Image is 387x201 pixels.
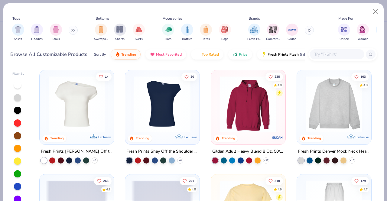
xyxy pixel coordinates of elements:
button: filter button [266,24,280,41]
div: filter for Sweatpants [94,24,108,41]
div: Gildan Adult Heavy Blend 8 Oz. 50/50 Hooded Sweatshirt [212,148,284,155]
div: filter for Comfort Colors [266,24,280,41]
div: filter for Bags [219,24,231,41]
span: Price [239,52,248,57]
img: TopRated.gif [196,52,200,57]
img: 01756b78-01f6-4cc6-8d8a-3c30c1a0c8ac [217,76,279,132]
span: 179 [360,179,366,182]
span: 291 [189,179,194,182]
button: Like [182,72,197,81]
img: 89f4990a-e188-452c-92a7-dc547f941a57 [108,76,170,132]
div: 4.8 [106,187,110,192]
button: filter button [200,24,212,41]
button: Top Rated [191,49,223,60]
div: filter for Unisex [338,24,350,41]
img: Fresh Prints Image [250,25,259,34]
button: Like [94,177,112,185]
div: filter for Bottles [181,24,193,41]
span: Hats [165,37,171,41]
img: Women Image [359,26,366,33]
button: Like [351,177,369,185]
img: 5716b33b-ee27-473a-ad8a-9b8687048459 [131,76,193,132]
button: Like [265,177,283,185]
input: Try "T-Shirt" [314,51,360,58]
span: + 6 [179,159,182,162]
div: Fresh Prints Denver Mock Neck Heavyweight Sweatshirt [298,148,370,155]
button: Most Favorited [145,49,186,60]
span: Hoodies [31,37,43,41]
button: Like [180,177,197,185]
button: filter button [286,24,298,41]
div: Brands [249,16,260,21]
div: Fresh Prints Shay Off the Shoulder Tank [126,148,198,155]
button: Fresh Prints Flash5 day delivery [257,49,327,60]
div: filter for Hats [162,24,174,41]
span: Women [357,37,368,41]
span: 20 [191,75,194,78]
button: Close [370,6,381,18]
button: Price [228,49,252,60]
div: Made For [338,16,353,21]
span: Gildan [288,37,296,41]
img: Tanks Image [53,26,59,33]
button: filter button [31,24,43,41]
button: filter button [338,24,350,41]
img: Shorts Image [116,26,123,33]
span: Skirts [135,37,143,41]
span: Shirts [14,37,22,41]
div: Accessories [163,16,182,21]
button: filter button [94,24,108,41]
span: 5 day delivery [300,51,322,58]
img: most_fav.gif [150,52,155,57]
span: Tanks [52,37,60,41]
span: Exclusive [356,135,369,139]
div: Sort By [94,52,106,57]
button: filter button [357,24,369,41]
span: + 37 [264,159,268,162]
div: filter for Women [357,24,369,41]
span: 310 [275,179,280,182]
span: Unisex [340,37,349,41]
img: trending.gif [115,52,120,57]
span: 263 [103,179,109,182]
div: Browse All Customizable Products [10,51,87,58]
button: filter button [50,24,62,41]
button: filter button [162,24,174,41]
img: Gildan Image [288,25,297,34]
div: filter for Shirts [12,24,24,41]
div: 4.8 [278,83,282,87]
div: filter for Tanks [50,24,62,41]
span: Top Rated [202,52,219,57]
div: 4.7 [363,187,368,192]
button: Like [96,72,112,81]
img: Shirts Image [15,26,21,33]
div: filter for Skirts [133,24,145,41]
img: f5d85501-0dbb-4ee4-b115-c08fa3845d83 [303,76,365,132]
span: Trending [121,52,136,57]
div: filter for Totes [200,24,212,41]
img: Comfort Colors Image [268,25,278,34]
img: Skirts Image [135,26,142,33]
img: Hoodies Image [34,26,40,33]
span: 103 [360,75,366,78]
button: filter button [133,24,145,41]
img: Bottles Image [184,26,190,33]
img: Bags Image [221,26,228,33]
span: Bottles [182,37,192,41]
span: + 10 [350,159,354,162]
img: a1c94bf0-cbc2-4c5c-96ec-cab3b8502a7f [46,76,108,132]
span: Exclusive [184,135,197,139]
span: Fresh Prints Flash [268,52,299,57]
img: Sweatpants Image [98,26,104,33]
div: Filter By [12,72,24,76]
img: flash.gif [262,52,266,57]
span: Comfort Colors [266,37,280,41]
div: Fresh Prints [PERSON_NAME] Off the Shoulder Top [41,148,113,155]
div: filter for Gildan [286,24,298,41]
img: Hats Image [165,26,172,33]
button: filter button [114,24,126,41]
button: filter button [219,24,231,41]
button: Trending [111,49,141,60]
span: Bags [221,37,228,41]
span: 14 [105,75,109,78]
